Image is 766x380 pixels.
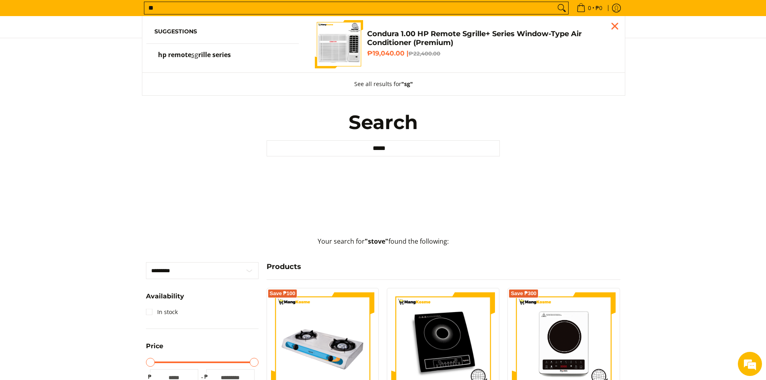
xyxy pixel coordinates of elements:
a: hp remote sgrille series [154,52,291,66]
span: hp remote [158,50,191,59]
h1: Search [267,110,500,134]
strong: "sg" [401,80,413,88]
button: See all results for"sg" [346,73,421,95]
summary: Open [146,293,184,306]
span: • [574,4,605,12]
span: ₱0 [594,5,604,11]
h6: Suggestions [154,28,291,35]
summary: Open [146,343,163,355]
span: 0 [587,5,592,11]
span: Save ₱300 [511,291,536,296]
h4: Products [267,262,620,271]
p: hp remote sgrille series [158,52,231,66]
span: Price [146,343,163,349]
a: In stock [146,306,178,318]
div: Close pop up [609,20,621,32]
span: Save ₱100 [270,291,296,296]
del: ₱22,400.00 [409,50,440,57]
h4: Condura 1.00 HP Remote Sgrille+ Series Window-Type Air Conditioner (Premium) [367,29,612,47]
p: Your search for found the following: [146,236,620,255]
a: condura-sgrille-series-window-type-remote-aircon-premium-full-view-mang-kosme Condura 1.00 HP Rem... [315,20,612,68]
strong: "stove" [365,237,388,246]
span: rille series [198,50,231,59]
img: condura-sgrille-series-window-type-remote-aircon-premium-full-view-mang-kosme [315,20,363,68]
h6: ₱19,040.00 | [367,49,612,58]
span: Availability [146,293,184,300]
mark: sg [191,50,198,59]
button: Search [555,2,568,14]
